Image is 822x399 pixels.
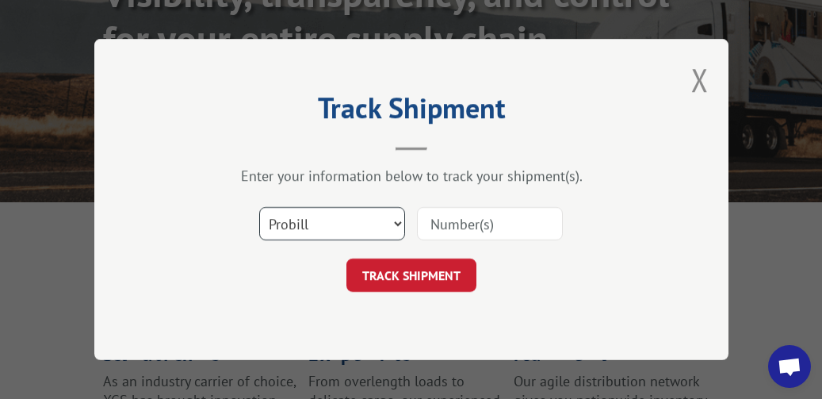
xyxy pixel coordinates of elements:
[346,259,476,292] button: TRACK SHIPMENT
[174,167,649,185] div: Enter your information below to track your shipment(s).
[691,59,709,101] button: Close modal
[417,207,563,240] input: Number(s)
[768,345,811,388] div: Open chat
[174,97,649,127] h2: Track Shipment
